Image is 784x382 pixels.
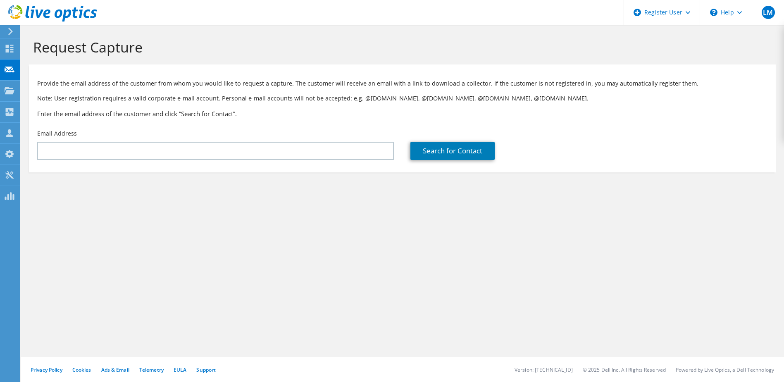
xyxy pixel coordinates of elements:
svg: \n [710,9,717,16]
a: Support [196,366,216,373]
span: LM [762,6,775,19]
a: Cookies [72,366,91,373]
a: Search for Contact [410,142,495,160]
a: Telemetry [139,366,164,373]
h3: Enter the email address of the customer and click “Search for Contact”. [37,109,767,118]
li: © 2025 Dell Inc. All Rights Reserved [583,366,666,373]
p: Note: User registration requires a valid corporate e-mail account. Personal e-mail accounts will ... [37,94,767,103]
a: Privacy Policy [31,366,62,373]
a: Ads & Email [101,366,129,373]
a: EULA [174,366,186,373]
label: Email Address [37,129,77,138]
h1: Request Capture [33,38,767,56]
li: Powered by Live Optics, a Dell Technology [676,366,774,373]
p: Provide the email address of the customer from whom you would like to request a capture. The cust... [37,79,767,88]
li: Version: [TECHNICAL_ID] [515,366,573,373]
